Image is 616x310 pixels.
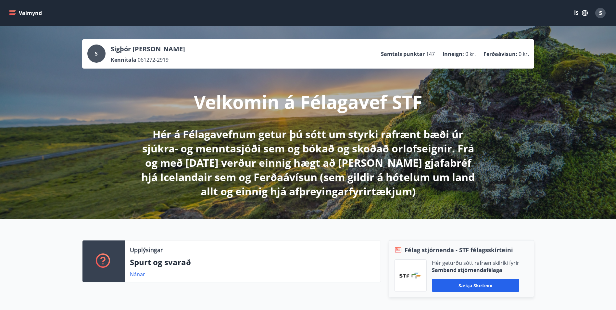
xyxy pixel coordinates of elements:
a: Nánar [130,271,145,278]
p: Samband stjórnendafélaga [432,266,519,274]
span: 0 kr. [519,50,529,58]
span: S [95,50,98,57]
span: Félag stjórnenda - STF félagsskírteini [405,246,513,254]
span: 0 kr. [465,50,476,58]
button: S [593,5,608,21]
button: menu [8,7,44,19]
p: Samtals punktar [381,50,425,58]
span: 147 [426,50,435,58]
img: vjCaq2fThgY3EUYqSgpjEiBg6WP39ov69hlhuPVN.png [399,273,421,278]
p: Kennitala [111,56,136,63]
p: Upplýsingar [130,246,163,254]
p: Ferðaávísun : [484,50,517,58]
p: Spurt og svarað [130,257,375,268]
span: S [599,9,602,17]
button: Sækja skírteini [432,279,519,292]
p: Hér geturðu sótt rafræn skilríki fyrir [432,259,519,266]
p: Sigþór [PERSON_NAME] [111,45,185,54]
p: Inneign : [443,50,464,58]
p: Velkomin á Félagavef STF [194,89,422,114]
span: 061272-2919 [138,56,169,63]
p: Hér á Félagavefnum getur þú sótt um styrki rafrænt bæði úr sjúkra- og menntasjóði sem og bókað og... [137,127,480,199]
button: ÍS [571,7,591,19]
